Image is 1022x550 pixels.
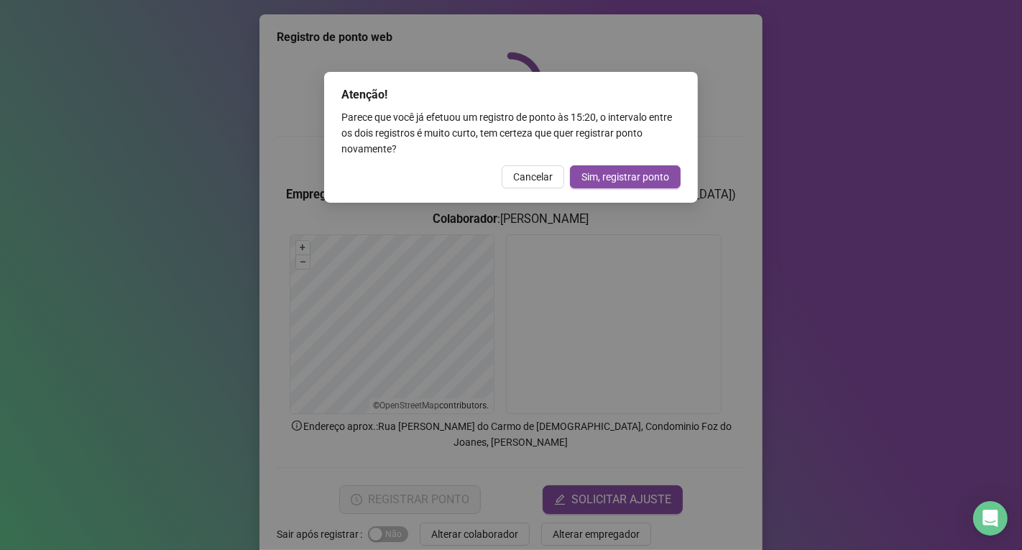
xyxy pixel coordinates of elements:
[341,109,681,157] div: Parece que você já efetuou um registro de ponto às 15:20 , o intervalo entre os dois registros é ...
[513,169,553,185] span: Cancelar
[341,86,681,104] div: Atenção!
[502,165,564,188] button: Cancelar
[570,165,681,188] button: Sim, registrar ponto
[581,169,669,185] span: Sim, registrar ponto
[973,501,1008,536] div: Open Intercom Messenger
